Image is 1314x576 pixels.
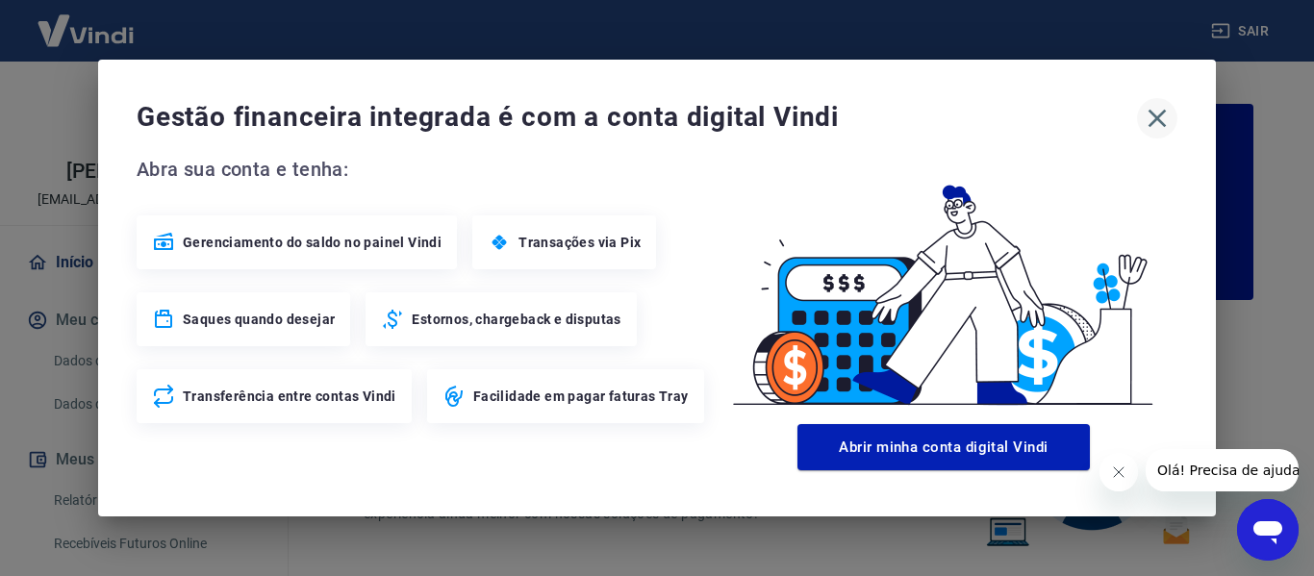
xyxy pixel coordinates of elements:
[183,310,335,329] span: Saques quando desejar
[137,98,1137,137] span: Gestão financeira integrada é com a conta digital Vindi
[183,233,442,252] span: Gerenciamento do saldo no painel Vindi
[1146,449,1299,491] iframe: Mensagem da empresa
[137,154,710,185] span: Abra sua conta e tenha:
[710,154,1177,416] img: Good Billing
[1237,499,1299,561] iframe: Botão para abrir a janela de mensagens
[797,424,1090,470] button: Abrir minha conta digital Vindi
[12,13,162,29] span: Olá! Precisa de ajuda?
[473,387,689,406] span: Facilidade em pagar faturas Tray
[183,387,396,406] span: Transferência entre contas Vindi
[518,233,641,252] span: Transações via Pix
[1099,453,1138,491] iframe: Fechar mensagem
[412,310,620,329] span: Estornos, chargeback e disputas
